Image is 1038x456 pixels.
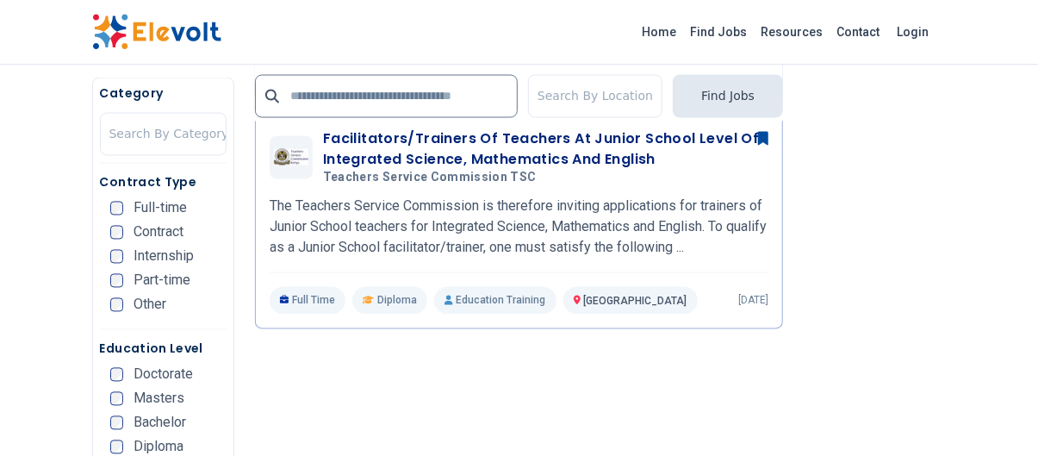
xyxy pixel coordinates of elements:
span: Part-time [134,274,190,288]
iframe: Chat Widget [952,373,1038,456]
span: Other [134,298,166,312]
a: Find Jobs [684,18,755,46]
p: Full Time [270,287,346,315]
span: Doctorate [134,368,193,382]
input: Masters [110,392,124,406]
input: Part-time [110,274,124,288]
a: Resources [755,18,830,46]
span: Teachers Service Commission TSC [323,171,537,186]
span: Diploma [134,440,183,454]
img: Elevolt [92,14,221,50]
img: Teachers Service Commission TSC [274,149,308,166]
h3: Facilitators/Trainers Of Teachers At Junior School Level Of Integrated Science, Mathematics And E... [323,129,768,171]
p: [DATE] [738,294,768,308]
span: Internship [134,250,194,264]
a: Home [636,18,684,46]
span: Masters [134,392,184,406]
a: Login [887,15,940,49]
h5: Education Level [100,340,227,358]
span: [GEOGRAPHIC_DATA] [584,296,687,308]
h5: Category [100,85,227,103]
p: Education Training [434,287,556,315]
input: Full-time [110,202,124,216]
input: Contract [110,226,124,240]
a: Teachers Service Commission TSCFacilitators/Trainers Of Teachers At Junior School Level Of Integr... [270,129,768,315]
input: Doctorate [110,368,124,382]
a: Contact [830,18,887,46]
span: Bachelor [134,416,186,430]
input: Other [110,298,124,312]
span: Diploma [377,294,417,308]
input: Bachelor [110,416,124,430]
button: Find Jobs [673,75,783,118]
span: Full-time [134,202,187,216]
span: Contract [134,226,183,240]
h5: Contract Type [100,174,227,191]
p: The Teachers Service Commission is therefore inviting applications for trainers of Junior School ... [270,197,768,259]
input: Diploma [110,440,124,454]
input: Internship [110,250,124,264]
